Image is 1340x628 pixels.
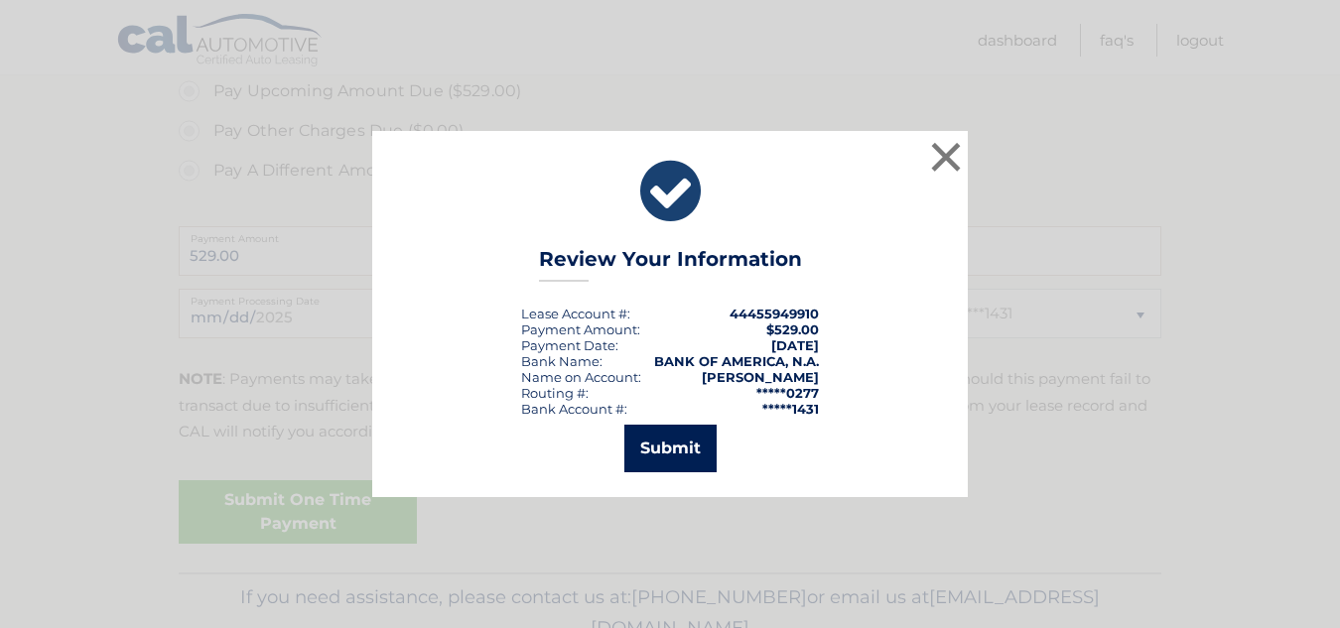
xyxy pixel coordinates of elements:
[521,337,618,353] div: :
[926,137,966,177] button: ×
[521,306,630,321] div: Lease Account #:
[521,369,641,385] div: Name on Account:
[521,321,640,337] div: Payment Amount:
[654,353,819,369] strong: BANK OF AMERICA, N.A.
[539,247,802,282] h3: Review Your Information
[730,306,819,321] strong: 44455949910
[521,337,615,353] span: Payment Date
[521,353,603,369] div: Bank Name:
[702,369,819,385] strong: [PERSON_NAME]
[521,401,627,417] div: Bank Account #:
[521,385,589,401] div: Routing #:
[624,425,717,472] button: Submit
[771,337,819,353] span: [DATE]
[766,321,819,337] span: $529.00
